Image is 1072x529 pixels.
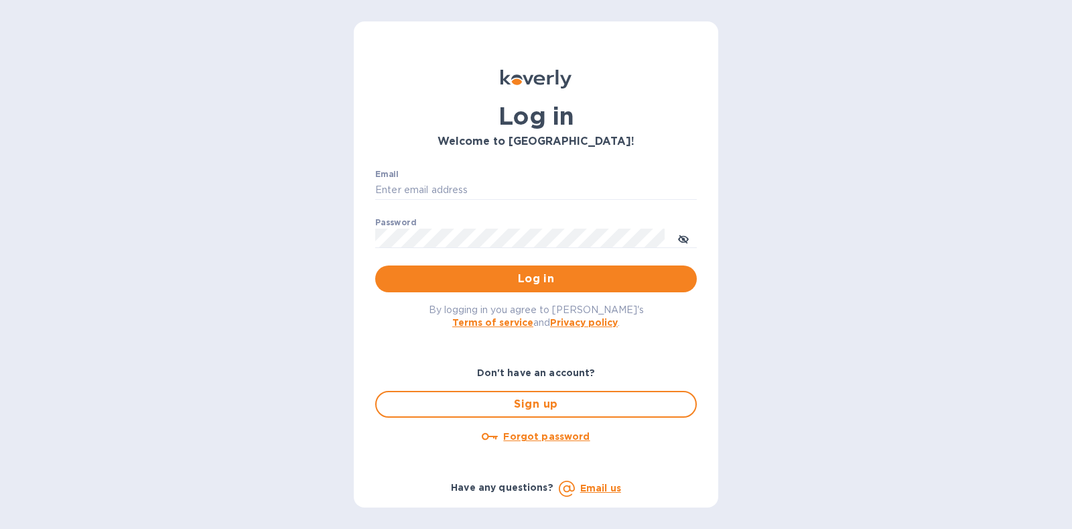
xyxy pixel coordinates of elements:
[550,317,618,328] a: Privacy policy
[386,271,686,287] span: Log in
[503,431,590,442] u: Forgot password
[375,170,399,178] label: Email
[451,482,553,493] b: Have any questions?
[429,304,644,328] span: By logging in you agree to [PERSON_NAME]'s and .
[477,367,596,378] b: Don't have an account?
[375,219,416,227] label: Password
[375,180,697,200] input: Enter email address
[375,102,697,130] h1: Log in
[375,266,697,292] button: Log in
[387,396,685,412] span: Sign up
[375,391,697,418] button: Sign up
[452,317,533,328] a: Terms of service
[580,483,621,493] a: Email us
[500,70,572,89] img: Koverly
[375,135,697,148] h3: Welcome to [GEOGRAPHIC_DATA]!
[670,225,697,251] button: toggle password visibility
